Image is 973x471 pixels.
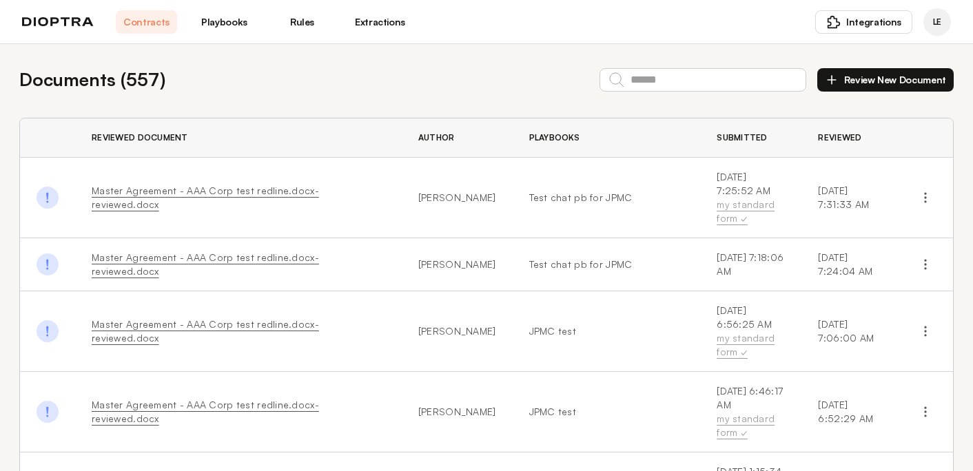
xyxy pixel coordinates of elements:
span: Integrations [846,15,901,29]
img: Done [37,187,59,209]
img: puzzle [827,15,841,29]
div: my standard form ✓ [717,198,785,225]
img: Done [37,253,59,275]
td: [DATE] 7:25:52 AM [700,158,801,238]
a: Contracts [116,10,177,34]
a: JPMC test [529,324,684,338]
a: Test chat pb for JPMC [529,258,684,271]
button: Integrations [815,10,912,34]
th: Submitted [700,118,801,158]
a: Master Agreement - AAA Corp test redline.docx-reviewed.docx [92,185,319,210]
img: Done [37,320,59,342]
a: Playbooks [194,10,255,34]
td: [PERSON_NAME] [402,238,513,291]
img: Done [37,401,59,423]
a: Rules [272,10,333,34]
td: [DATE] 7:24:04 AM [801,238,898,291]
td: [DATE] 6:56:25 AM [700,291,801,372]
div: my standard form ✓ [717,331,785,359]
td: [DATE] 7:31:33 AM [801,158,898,238]
th: Author [402,118,513,158]
td: [PERSON_NAME] [402,372,513,452]
th: Playbooks [513,118,701,158]
a: Master Agreement - AAA Corp test redline.docx-reviewed.docx [92,399,319,424]
a: Test chat pb for JPMC [529,191,684,205]
td: [DATE] 7:06:00 AM [801,291,898,372]
td: [DATE] 7:18:06 AM [700,238,801,291]
div: Laurie Ehrlich [923,8,951,36]
th: Reviewed Document [75,118,402,158]
td: [PERSON_NAME] [402,291,513,372]
a: Extractions [349,10,411,34]
div: my standard form ✓ [717,412,785,439]
a: Master Agreement - AAA Corp test redline.docx-reviewed.docx [92,251,319,277]
td: [DATE] 6:46:17 AM [700,372,801,452]
th: Reviewed [801,118,898,158]
td: [DATE] 6:52:29 AM [801,372,898,452]
button: Review New Document [817,68,954,92]
span: LE [933,17,941,28]
a: JPMC test [529,405,684,419]
img: logo [22,17,94,27]
h2: Documents ( 557 ) [19,66,165,93]
a: Master Agreement - AAA Corp test redline.docx-reviewed.docx [92,318,319,344]
td: [PERSON_NAME] [402,158,513,238]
